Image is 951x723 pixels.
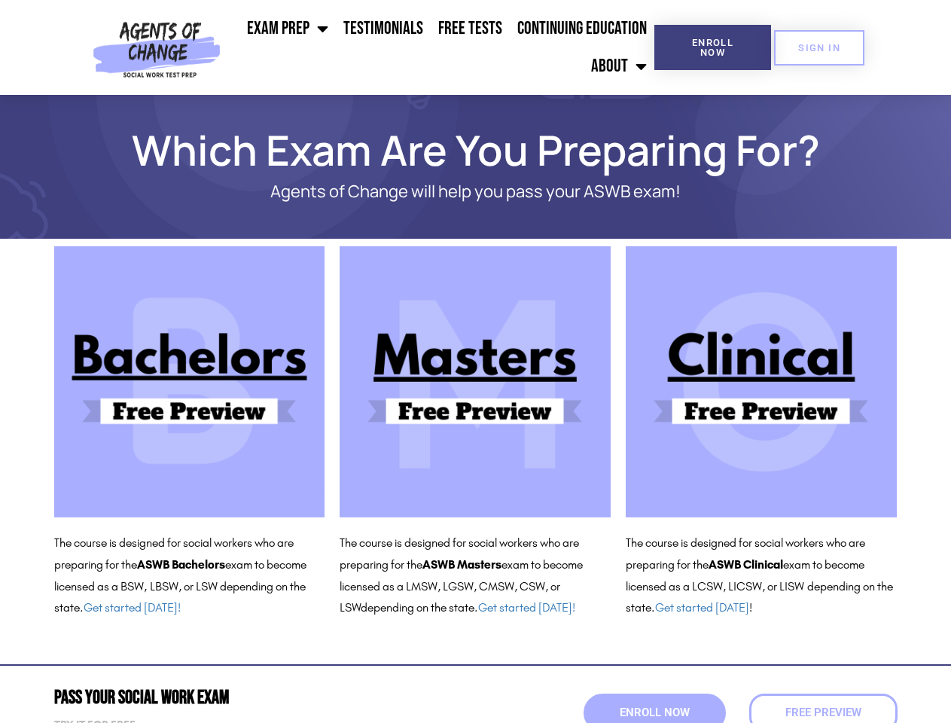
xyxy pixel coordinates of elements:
[654,25,771,70] a: Enroll Now
[478,600,575,615] a: Get started [DATE]!
[678,38,747,57] span: Enroll Now
[709,557,783,572] b: ASWB Clinical
[422,557,501,572] b: ASWB Masters
[361,600,575,615] span: depending on the state.
[227,10,654,85] nav: Menu
[620,707,690,718] span: Enroll Now
[107,182,845,201] p: Agents of Change will help you pass your ASWB exam!
[54,532,325,619] p: The course is designed for social workers who are preparing for the exam to become licensed as a ...
[47,133,905,167] h1: Which Exam Are You Preparing For?
[655,600,749,615] a: Get started [DATE]
[431,10,510,47] a: Free Tests
[239,10,336,47] a: Exam Prep
[785,707,861,718] span: Free Preview
[651,600,752,615] span: . !
[340,532,611,619] p: The course is designed for social workers who are preparing for the exam to become licensed as a ...
[84,600,181,615] a: Get started [DATE]!
[137,557,225,572] b: ASWB Bachelors
[798,43,840,53] span: SIGN IN
[510,10,654,47] a: Continuing Education
[336,10,431,47] a: Testimonials
[774,30,864,66] a: SIGN IN
[54,688,468,707] h2: Pass Your Social Work Exam
[626,532,897,619] p: The course is designed for social workers who are preparing for the exam to become licensed as a ...
[584,47,654,85] a: About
